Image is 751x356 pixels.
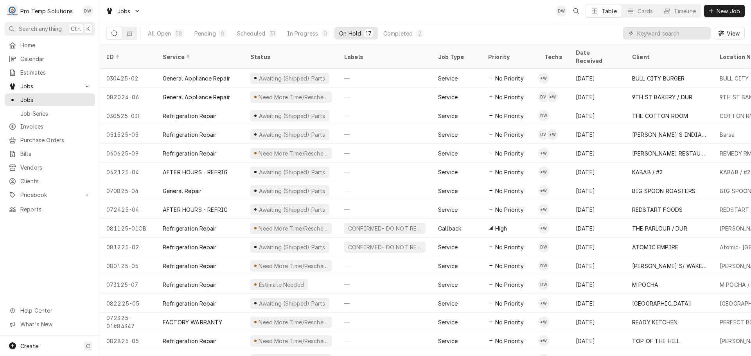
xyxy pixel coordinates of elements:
[5,93,95,106] a: Jobs
[632,112,688,120] div: THE COTTON ROOM
[495,318,524,326] span: No Priority
[556,5,567,16] div: Dana Williams's Avatar
[20,68,91,77] span: Estimates
[495,112,524,120] span: No Priority
[538,204,549,215] div: *Kevin Williams's Avatar
[258,206,326,214] div: Awaiting (Shipped) Parts
[438,112,458,120] div: Service
[20,41,91,49] span: Home
[538,298,549,309] div: *Kevin Williams's Avatar
[338,181,432,200] div: —
[163,53,236,61] div: Service
[100,256,156,275] div: 080125-05
[258,93,329,101] div: Need More Time/Reschedule
[20,82,79,90] span: Jobs
[100,181,156,200] div: 070825-04
[347,243,422,251] div: CONFIRMED- DO NOT RESCHEDULE
[570,163,626,181] div: [DATE]
[338,144,432,163] div: —
[495,187,524,195] span: No Priority
[438,299,458,308] div: Service
[258,74,326,82] div: Awaiting (Shipped) Parts
[5,80,95,93] a: Go to Jobs
[258,187,326,195] div: Awaiting (Shipped) Parts
[100,125,156,144] div: 051525-05
[338,69,432,88] div: —
[556,5,567,16] div: DW
[5,203,95,216] a: Reports
[674,7,696,15] div: Timeline
[86,25,90,33] span: K
[538,260,549,271] div: DW
[438,243,458,251] div: Service
[538,242,549,252] div: DW
[20,122,91,131] span: Invoices
[258,131,326,139] div: Awaiting (Shipped) Parts
[5,22,95,36] button: Search anythingCtrlK
[20,7,73,15] div: Pro Temp Solutions
[323,29,327,38] div: 0
[20,177,91,185] span: Clients
[82,5,93,16] div: Dana Williams's Avatar
[5,161,95,174] a: Vendors
[632,53,706,61] div: Client
[725,29,741,38] span: View
[100,219,156,238] div: 081125-01CB
[438,187,458,195] div: Service
[632,318,677,326] div: READY KITCHEN
[7,5,18,16] div: Pro Temp Solutions's Avatar
[163,281,216,289] div: Refrigeration Repair
[538,242,549,252] div: Dakota Williams's Avatar
[570,5,582,17] button: Open search
[538,148,549,159] div: *Kevin Williams's Avatar
[570,106,626,125] div: [DATE]
[495,168,524,176] span: No Priority
[338,106,432,125] div: —
[20,205,91,213] span: Reports
[438,206,458,214] div: Service
[237,29,265,38] div: Scheduled
[19,25,62,33] span: Search anything
[495,131,524,139] span: No Priority
[383,29,413,38] div: Completed
[258,299,326,308] div: Awaiting (Shipped) Parts
[576,48,618,65] div: Date Received
[632,149,707,157] div: [PERSON_NAME] RESTAURANT'S
[148,29,171,38] div: All Open
[632,206,683,214] div: REDSTART FOODS
[250,53,330,61] div: Status
[7,5,18,16] div: P
[538,91,549,102] div: DW
[100,69,156,88] div: 030425-02
[258,337,329,345] div: Need More Time/Reschedule
[258,281,305,289] div: Estimate Needed
[366,29,371,38] div: 17
[438,131,458,139] div: Service
[538,185,549,196] div: *Kevin Williams's Avatar
[163,299,216,308] div: Refrigeration Repair
[163,149,216,157] div: Refrigeration Repair
[338,125,432,144] div: —
[100,163,156,181] div: 062125-04
[632,224,687,233] div: THE PARLOUR / DUR
[20,96,91,104] span: Jobs
[538,279,549,290] div: DW
[602,7,617,15] div: Table
[86,342,90,350] span: C
[163,93,230,101] div: General Appliance Repair
[338,313,432,331] div: —
[20,343,38,349] span: Create
[100,200,156,219] div: 072425-04
[632,187,695,195] div: BIG SPOON ROASTERS
[495,206,524,214] span: No Priority
[438,224,461,233] div: Callback
[100,313,156,331] div: 072325-01#84347
[495,74,524,82] span: No Priority
[221,29,225,38] div: 8
[258,224,329,233] div: Need More Time/Reschedule
[258,149,329,157] div: Need More Time/Reschedule
[163,187,201,195] div: General Repair
[258,318,329,326] div: Need More Time/Reschedule
[538,260,549,271] div: Dakota Williams's Avatar
[338,200,432,219] div: —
